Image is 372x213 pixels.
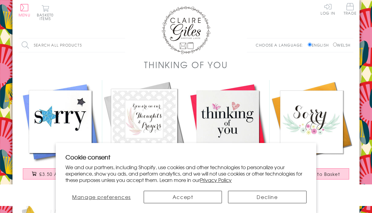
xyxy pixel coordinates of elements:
button: Manage preferences [65,191,138,203]
input: Search all products [19,38,125,52]
input: Welsh [333,43,337,47]
a: Sympathy, Sorry, Thinking of you Card, Heart, fabric butterfly Embellished £3.50 Add to Basket [186,80,270,186]
input: English [308,43,312,47]
span: £3.50 Add to Basket [39,171,89,177]
button: Accept [144,191,222,203]
a: Trade [344,3,356,16]
span: Manage preferences [72,193,131,201]
span: Trade [344,3,356,15]
button: Menu [19,4,30,17]
h2: Cookie consent [65,153,306,161]
button: £3.50 Add to Basket [23,168,98,180]
button: Basket0 items [37,5,54,20]
img: Sympathy, Sorry, Thinking of you Card, Heart, fabric butterfly Embellished [186,80,270,164]
a: Sympathy, Sorry, Thinking of you Card, Blue Star, Embellished with a padded star £3.50 Add to Basket [19,80,102,186]
img: Sympathy, Sorry, Thinking of you Card, Flowers, Sorry [270,80,353,164]
img: Sympathy, Sorry, Thinking of you Card, Fern Flowers, Thoughts & Prayers [102,80,186,164]
h1: Thinking of You [144,58,228,71]
button: Decline [228,191,306,203]
a: Sympathy, Sorry, Thinking of you Card, Flowers, Sorry £3.50 Add to Basket [270,80,353,186]
img: Sympathy, Sorry, Thinking of you Card, Blue Star, Embellished with a padded star [19,80,102,164]
a: Sympathy, Sorry, Thinking of you Card, Fern Flowers, Thoughts & Prayers £3.50 Add to Basket [102,80,186,186]
a: Privacy Policy [200,176,232,183]
span: Menu [19,12,30,18]
span: 0 items [40,12,54,21]
input: Search [119,38,125,52]
label: English [308,42,332,48]
label: Welsh [333,42,350,48]
p: Choose a language: [256,42,307,48]
p: We and our partners, including Shopify, use cookies and other technologies to personalize your ex... [65,164,306,183]
img: Claire Giles Greetings Cards [162,6,210,54]
a: Log In [321,3,335,15]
